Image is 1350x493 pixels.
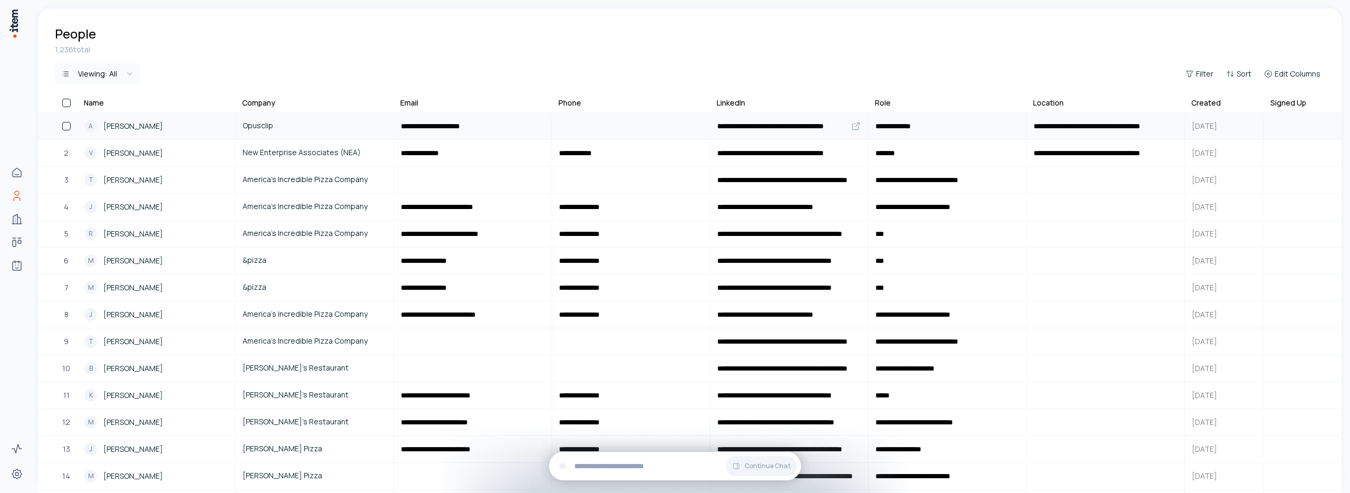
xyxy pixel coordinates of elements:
span: [PERSON_NAME]'s Restaurant [243,362,387,374]
div: J [84,201,97,213]
span: 7 [64,282,69,293]
span: [PERSON_NAME] Pizza [243,443,387,454]
div: Continue Chat [549,452,801,480]
div: Name [84,98,104,108]
button: Filter [1181,67,1218,81]
div: Role [875,98,891,108]
span: 2 [64,147,69,159]
a: America's Incredible Pizza Company [236,329,393,354]
a: Home [6,162,27,183]
a: [PERSON_NAME] Pizza [236,437,393,462]
span: 6 [64,255,69,267]
div: J [84,443,97,456]
div: R [84,227,97,240]
span: [PERSON_NAME] [103,336,163,347]
span: [PERSON_NAME] [103,443,163,455]
a: T[PERSON_NAME] [78,167,235,193]
span: [PERSON_NAME] [103,147,163,159]
span: 4 [64,201,69,213]
div: A [84,120,97,132]
span: Opusclip [243,120,387,131]
a: America's Incredible Pizza Company [236,221,393,246]
a: &pizza [236,248,393,273]
a: A[PERSON_NAME] [78,113,235,139]
span: 3 [64,174,69,186]
a: [PERSON_NAME] Pizza [236,463,393,489]
span: &pizza [243,281,387,293]
span: [PERSON_NAME]'s Restaurant [243,416,387,428]
div: Phone [558,98,581,108]
a: Agents [6,255,27,276]
a: V[PERSON_NAME] [78,140,235,166]
div: Email [400,98,418,108]
span: Edit Columns [1275,69,1320,79]
span: [PERSON_NAME] [103,201,163,213]
span: 5 [64,228,69,240]
a: Companies [6,208,27,230]
a: J[PERSON_NAME] [78,437,235,462]
span: 8 [64,309,69,320]
a: B[PERSON_NAME] [78,356,235,381]
a: R[PERSON_NAME] [78,221,235,246]
a: America's Incredible Pizza Company [236,302,393,327]
a: T[PERSON_NAME] [78,329,235,354]
span: [PERSON_NAME]'s Restaurant [243,389,387,401]
h1: People [55,25,96,42]
span: Continue Chat [745,462,790,470]
div: T [84,174,97,186]
a: J[PERSON_NAME] [78,302,235,327]
span: 12 [62,416,70,428]
div: M [84,281,97,294]
span: [PERSON_NAME] [103,390,163,401]
a: [PERSON_NAME]'s Restaurant [236,383,393,408]
span: America's Incredible Pizza Company [243,335,387,347]
div: Company [242,98,275,108]
div: M [84,470,97,482]
span: America's Incredible Pizza Company [243,201,387,212]
span: 14 [62,470,70,482]
div: M [84,416,97,429]
span: [PERSON_NAME] [103,174,163,186]
a: New Enterprise Associates (NEA) [236,140,393,166]
div: K [84,389,97,402]
span: Sort [1237,69,1251,79]
span: 9 [64,336,69,347]
span: 11 [63,390,70,401]
a: Settings [6,463,27,485]
a: &pizza [236,275,393,300]
div: Location [1033,98,1064,108]
a: People [6,185,27,206]
a: America's Incredible Pizza Company [236,167,393,193]
div: Created [1191,98,1221,108]
div: M [84,254,97,267]
div: Viewing: [78,69,117,79]
span: &pizza [243,254,387,266]
div: 1,236 total [55,44,1325,55]
span: [PERSON_NAME] [103,309,163,320]
span: America's Incredible Pizza Company [243,227,387,239]
span: [PERSON_NAME] [103,416,163,428]
a: [PERSON_NAME]'s Restaurant [236,410,393,435]
button: Continue Chat [726,456,797,476]
a: M[PERSON_NAME] [78,410,235,435]
span: Filter [1196,69,1213,79]
span: [PERSON_NAME] [103,282,163,293]
a: Opusclip [236,113,393,139]
a: Deals [6,232,27,253]
div: LinkedIn [717,98,745,108]
a: Activity [6,438,27,459]
span: [PERSON_NAME] [103,470,163,482]
span: America's Incredible Pizza Company [243,308,387,320]
span: [PERSON_NAME] Pizza [243,470,387,481]
span: [PERSON_NAME] [103,363,163,374]
span: New Enterprise Associates (NEA) [243,147,387,158]
a: M[PERSON_NAME] [78,463,235,489]
a: K[PERSON_NAME] [78,383,235,408]
button: Sort [1222,67,1256,81]
div: B [84,362,97,375]
span: [PERSON_NAME] [103,255,163,267]
div: V [84,147,97,159]
div: T [84,335,97,348]
span: America's Incredible Pizza Company [243,174,387,185]
a: J[PERSON_NAME] [78,194,235,220]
